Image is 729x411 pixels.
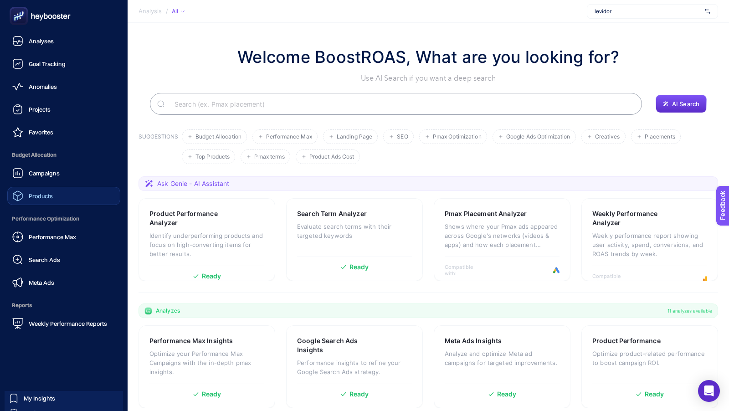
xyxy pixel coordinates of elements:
[7,251,120,269] a: Search Ads
[581,198,718,281] a: Weekly Performance AnalyzerWeekly performance report showing user activity, spend, conversions, a...
[195,154,230,160] span: Top Products
[139,8,162,15] span: Analysis
[286,198,423,281] a: Search Term AnalyzerEvaluate search terms with their targeted keywordsReady
[7,123,120,141] a: Favorites
[7,314,120,333] a: Weekly Performance Reports
[434,198,570,281] a: Pmax Placement AnalyzerShows where your Pmax ads appeared across Google's networks (videos & apps...
[337,134,372,140] span: Landing Page
[397,134,408,140] span: SEO
[29,170,60,177] span: Campaigns
[349,264,369,270] span: Ready
[445,336,502,345] h3: Meta Ads Insights
[297,336,383,354] h3: Google Search Ads Insights
[445,222,560,249] p: Shows where your Pmax ads appeared across Google's networks (videos & apps) and how each placemen...
[139,198,275,281] a: Product Performance AnalyzerIdentify underperforming products and focus on high-converting items ...
[592,209,678,227] h3: Weekly Performance Analyzer
[7,210,120,228] span: Performance Optimization
[7,187,120,205] a: Products
[434,325,570,408] a: Meta Ads InsightsAnalyze and optimize Meta ad campaigns for targeted improvements.Ready
[29,233,76,241] span: Performance Max
[29,83,57,90] span: Anomalies
[445,209,527,218] h3: Pmax Placement Analyzer
[672,100,699,108] span: AI Search
[7,296,120,314] span: Reports
[592,231,707,258] p: Weekly performance report showing user activity, spend, conversions, and ROAS trends by week.
[195,134,241,140] span: Budget Allocation
[202,273,221,279] span: Ready
[29,106,51,113] span: Projects
[433,134,482,140] span: Pmax Optimization
[237,73,619,84] p: Use AI Search if you want a deep search
[309,154,354,160] span: Product Ads Cost
[645,134,675,140] span: Placements
[157,179,229,188] span: Ask Genie - AI Assistant
[286,325,423,408] a: Google Search Ads InsightsPerformance insights to refine your Google Search Ads strategy.Ready
[7,146,120,164] span: Budget Allocation
[506,134,570,140] span: Google Ads Optimization
[5,391,123,406] a: My Insights
[667,307,712,314] span: 11 analyzes available
[202,391,221,397] span: Ready
[7,228,120,246] a: Performance Max
[297,222,412,240] p: Evaluate search terms with their targeted keywords
[7,77,120,96] a: Anomalies
[7,164,120,182] a: Campaigns
[445,264,486,277] span: Compatible with:
[497,391,517,397] span: Ready
[29,192,53,200] span: Products
[445,349,560,367] p: Analyze and optimize Meta ad campaigns for targeted improvements.
[139,325,275,408] a: Performance Max InsightsOptimize your Performance Max Campaigns with the in-depth pmax insights.R...
[7,32,120,50] a: Analyses
[29,256,60,263] span: Search Ads
[698,380,720,402] div: Open Intercom Messenger
[7,55,120,73] a: Goal Tracking
[29,279,54,286] span: Meta Ads
[156,307,180,314] span: Analyzes
[149,209,236,227] h3: Product Performance Analyzer
[172,8,185,15] div: All
[29,37,54,45] span: Analyses
[297,209,367,218] h3: Search Term Analyzer
[166,7,168,15] span: /
[595,8,701,15] span: levidor
[29,128,53,136] span: Favorites
[167,91,635,117] input: Search
[237,45,619,69] h1: Welcome BoostROAS, What are you looking for?
[7,100,120,118] a: Projects
[705,7,710,16] img: svg%3e
[581,325,718,408] a: Product PerformanceOptimize product-related performance to boost campaign ROI.Ready
[149,349,264,376] p: Optimize your Performance Max Campaigns with the in-depth pmax insights.
[349,391,369,397] span: Ready
[254,154,284,160] span: Pmax terms
[645,391,664,397] span: Ready
[24,395,55,402] span: My Insights
[149,231,264,258] p: Identify underperforming products and focus on high-converting items for better results.
[139,133,178,164] h3: SUGGESTIONS
[5,3,35,10] span: Feedback
[266,134,312,140] span: Performance Max
[592,273,633,286] span: Compatible with:
[29,60,66,67] span: Goal Tracking
[592,349,707,367] p: Optimize product-related performance to boost campaign ROI.
[29,320,107,327] span: Weekly Performance Reports
[595,134,620,140] span: Creatives
[592,336,661,345] h3: Product Performance
[149,336,233,345] h3: Performance Max Insights
[7,273,120,292] a: Meta Ads
[656,95,707,113] button: AI Search
[297,358,412,376] p: Performance insights to refine your Google Search Ads strategy.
